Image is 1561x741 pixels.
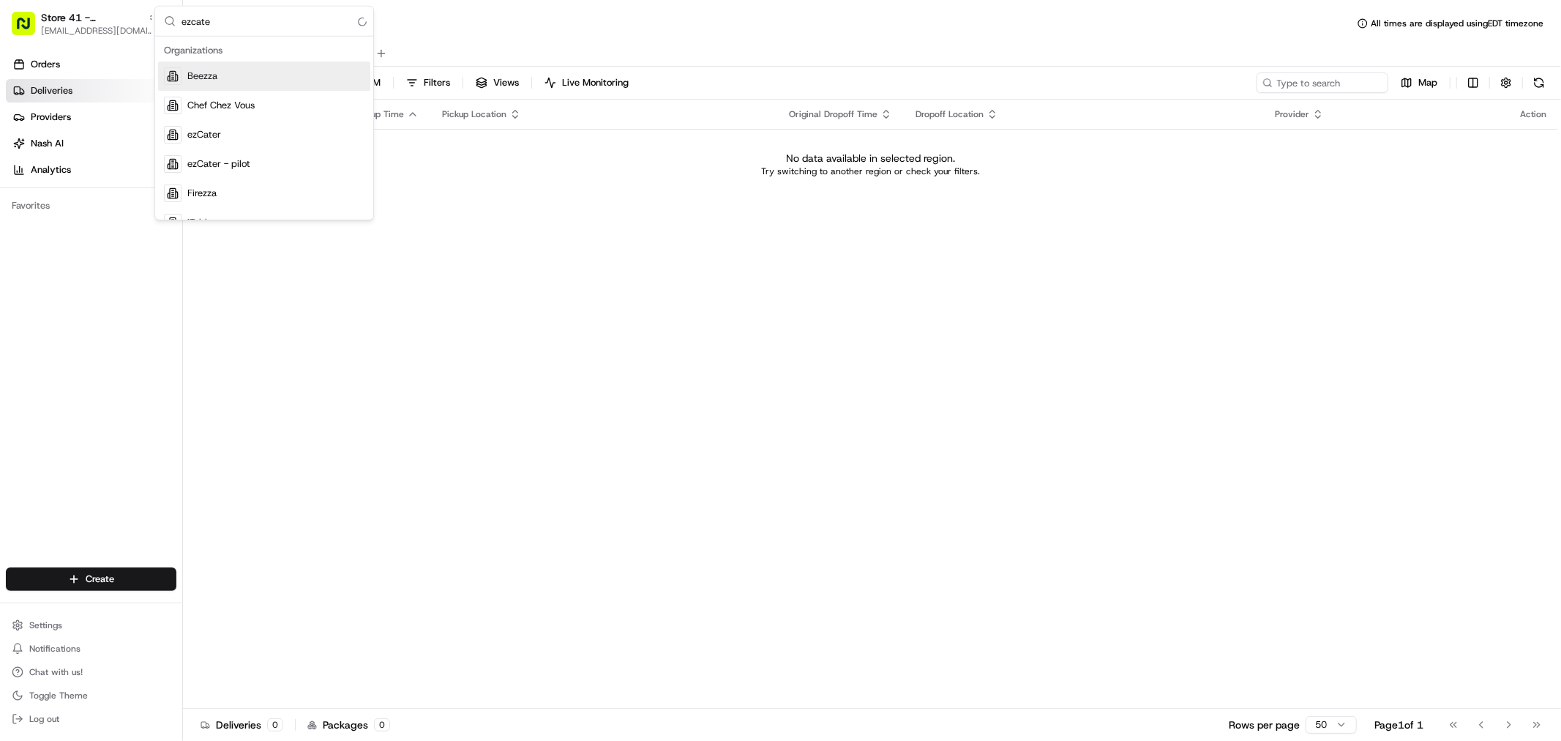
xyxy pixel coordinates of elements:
[1257,72,1388,93] input: Type to search
[1529,72,1549,93] button: Refresh
[6,6,151,41] button: Store 41 - [GEOGRAPHIC_DATA] (Just Salad)[EMAIL_ADDRESS][DOMAIN_NAME]
[400,72,457,93] button: Filters
[374,718,390,731] div: 0
[6,158,182,182] a: Analytics
[1418,76,1437,89] span: Map
[6,105,182,129] a: Providers
[1394,72,1444,93] button: Map
[146,248,177,259] span: Pylon
[786,151,955,165] p: No data available in selected region.
[916,108,984,120] span: Dropoff Location
[31,137,64,150] span: Nash AI
[138,212,235,227] span: API Documentation
[307,718,390,732] div: Packages
[6,194,176,217] div: Favorites
[31,163,71,176] span: Analytics
[29,690,88,701] span: Toggle Theme
[41,10,142,25] button: Store 41 - [GEOGRAPHIC_DATA] (Just Salad)
[38,94,242,110] input: Clear
[187,99,255,112] span: Chef Chez Vous
[31,111,71,124] span: Providers
[31,58,60,71] span: Orders
[1229,718,1300,732] p: Rows per page
[15,140,41,166] img: 1736555255976-a54dd68f-1ca7-489b-9aae-adbdc363a1c4
[789,108,877,120] span: Original Dropoff Time
[187,187,217,200] span: Firezza
[469,72,525,93] button: Views
[118,206,241,233] a: 💻API Documentation
[187,70,217,83] span: Beezza
[761,165,980,177] p: Try switching to another region or check your filters.
[1520,108,1546,120] div: Action
[29,666,83,678] span: Chat with us!
[155,37,373,220] div: Suggestions
[6,53,182,76] a: Orders
[158,40,370,62] div: Organizations
[15,15,44,44] img: Nash
[124,214,135,226] div: 💻
[29,713,59,725] span: Log out
[187,157,250,171] span: ezCater - pilot
[50,140,240,154] div: Start new chat
[424,76,450,89] span: Filters
[29,619,62,631] span: Settings
[6,638,176,659] button: Notifications
[103,247,177,259] a: Powered byPylon
[6,662,176,682] button: Chat with us!
[31,84,72,97] span: Deliveries
[41,25,158,37] button: [EMAIL_ADDRESS][DOMAIN_NAME]
[50,154,185,166] div: We're available if you need us!
[6,79,182,103] a: Deliveries
[15,214,26,226] div: 📗
[6,567,176,591] button: Create
[181,7,364,36] input: Search...
[6,685,176,706] button: Toggle Theme
[267,718,283,731] div: 0
[15,59,266,82] p: Welcome 👋
[29,643,81,655] span: Notifications
[187,128,221,141] span: ezCater
[1275,108,1309,120] span: Provider
[86,573,114,586] span: Create
[493,76,519,89] span: Views
[249,144,266,162] button: Start new chat
[187,216,217,229] span: iTablez
[442,108,506,120] span: Pickup Location
[29,212,112,227] span: Knowledge Base
[1374,718,1423,732] div: Page 1 of 1
[1371,18,1543,29] span: All times are displayed using EDT timezone
[9,206,118,233] a: 📗Knowledge Base
[6,615,176,636] button: Settings
[538,72,635,93] button: Live Monitoring
[6,132,182,155] a: Nash AI
[201,718,283,732] div: Deliveries
[562,76,629,89] span: Live Monitoring
[6,709,176,729] button: Log out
